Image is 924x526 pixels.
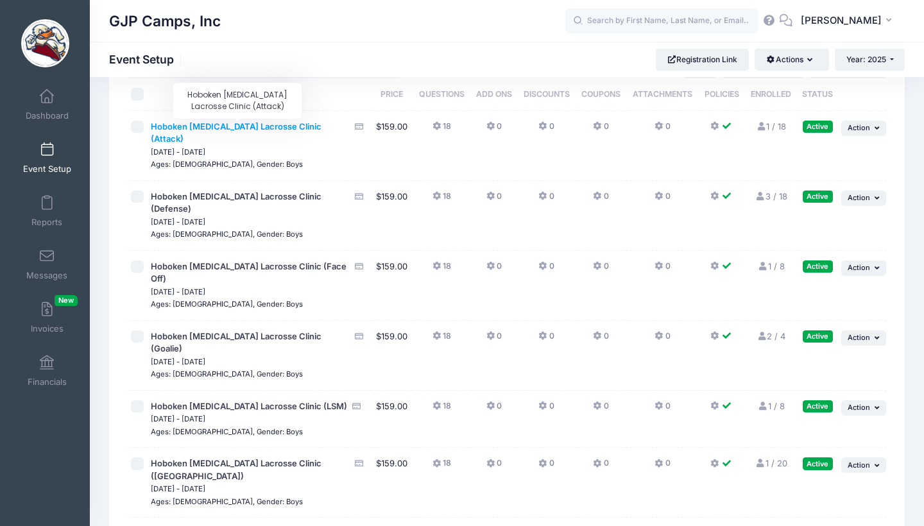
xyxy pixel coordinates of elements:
button: 0 [486,400,502,419]
div: Active [803,121,833,133]
th: Price [372,78,413,111]
button: 0 [538,121,554,139]
div: Hoboken [MEDICAL_DATA] Lacrosse Clinic (Attack) [173,83,302,119]
span: [PERSON_NAME] [801,13,882,28]
small: Ages: [DEMOGRAPHIC_DATA], Gender: Boys [151,427,303,436]
button: 18 [432,457,451,476]
button: 0 [654,400,670,419]
a: Financials [17,348,78,393]
small: Ages: [DEMOGRAPHIC_DATA], Gender: Boys [151,369,303,378]
span: Hoboken [MEDICAL_DATA] Lacrosse Clinic (LSM) [151,401,347,411]
small: [DATE] - [DATE] [151,357,205,366]
button: 0 [486,330,502,349]
span: Questions [419,89,465,99]
span: Attachments [633,89,692,99]
button: Action [841,400,886,416]
button: 0 [538,330,554,349]
small: [DATE] - [DATE] [151,217,205,226]
i: Accepting Credit Card Payments [354,332,364,341]
span: Action [848,403,870,412]
small: [DATE] - [DATE] [151,287,205,296]
button: Year: 2025 [835,49,905,71]
div: Active [803,330,833,343]
button: 0 [486,121,502,139]
a: InvoicesNew [17,295,78,340]
button: 0 [654,191,670,209]
button: 0 [593,457,608,476]
td: $159.00 [372,181,413,251]
h1: GJP Camps, Inc [109,6,221,36]
small: Ages: [DEMOGRAPHIC_DATA], Gender: Boys [151,300,303,309]
i: Accepting Credit Card Payments [354,123,364,131]
th: Attachments [626,78,699,111]
a: Reports [17,189,78,233]
button: Actions [755,49,828,71]
span: Messages [26,270,67,281]
button: 18 [432,330,451,349]
small: Ages: [DEMOGRAPHIC_DATA], Gender: Boys [151,497,303,506]
th: Questions [413,78,470,111]
span: Hoboken [MEDICAL_DATA] Lacrosse Clinic (Defense) [151,191,321,214]
td: $159.00 [372,111,413,181]
button: 0 [486,457,502,476]
td: $159.00 [372,321,413,391]
div: Active [803,260,833,273]
small: Ages: [DEMOGRAPHIC_DATA], Gender: Boys [151,230,303,239]
button: 0 [538,400,554,419]
th: Discounts [517,78,576,111]
input: Search by First Name, Last Name, or Email... [565,8,758,34]
span: Invoices [31,323,64,334]
button: Action [841,191,886,206]
td: $159.00 [372,448,413,518]
h1: Event Setup [109,53,185,66]
button: Action [841,457,886,473]
td: $159.00 [372,391,413,448]
a: Registration Link [656,49,749,71]
td: $159.00 [372,251,413,321]
span: Event Setup [23,164,71,174]
button: 0 [593,191,608,209]
a: Event Setup [17,135,78,180]
button: 0 [486,191,502,209]
i: Accepting Credit Card Payments [354,192,364,201]
button: 0 [654,330,670,349]
span: Add Ons [476,89,512,99]
span: Hoboken [MEDICAL_DATA] Lacrosse Clinic (Face Off) [151,261,346,284]
span: Reports [31,217,62,228]
small: [DATE] - [DATE] [151,414,205,423]
div: Active [803,400,833,412]
div: Active [803,457,833,470]
a: 1 / 18 [756,121,786,131]
button: 0 [654,260,670,279]
button: 0 [486,260,502,279]
span: Dashboard [26,110,69,121]
button: 0 [538,457,554,476]
button: 0 [538,191,554,209]
a: 1 / 8 [757,401,784,411]
a: 2 / 4 [757,331,785,341]
th: Coupons [576,78,626,111]
button: 0 [654,121,670,139]
i: Accepting Credit Card Payments [352,402,362,411]
button: 0 [593,330,608,349]
button: 18 [432,260,451,279]
span: Action [848,333,870,342]
button: 18 [432,191,451,209]
small: Ages: [DEMOGRAPHIC_DATA], Gender: Boys [151,160,303,169]
span: Action [848,461,870,470]
button: Action [841,121,886,136]
div: Active [803,191,833,203]
img: GJP Camps, Inc [21,19,69,67]
i: Accepting Credit Card Payments [354,262,364,271]
th: Session [148,78,371,111]
th: Enrolled [745,78,798,111]
button: 0 [593,121,608,139]
th: Status [797,78,837,111]
span: Action [848,123,870,132]
i: Accepting Credit Card Payments [354,459,364,468]
button: 0 [593,400,608,419]
span: New [55,295,78,306]
span: Hoboken [MEDICAL_DATA] Lacrosse Clinic ([GEOGRAPHIC_DATA]) [151,458,321,481]
a: Dashboard [17,82,78,127]
span: Coupons [581,89,620,99]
